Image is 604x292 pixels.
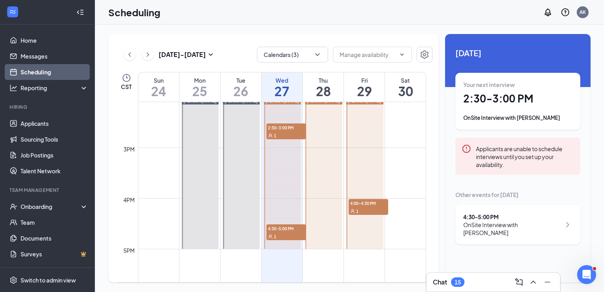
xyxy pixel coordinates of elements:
[455,279,461,286] div: 15
[221,72,261,102] a: August 26, 2025
[126,50,134,59] svg: ChevronLeft
[121,83,132,91] span: CST
[124,49,136,61] button: ChevronLeft
[21,64,88,80] a: Scheduling
[262,76,302,84] div: Wed
[274,133,276,138] span: 1
[344,84,385,98] h1: 29
[543,277,552,287] svg: Minimize
[420,50,429,59] svg: Settings
[385,84,426,98] h1: 30
[21,276,76,284] div: Switch to admin view
[463,221,561,237] div: OnSite Interview with [PERSON_NAME]
[262,84,302,98] h1: 27
[9,203,17,210] svg: UserCheck
[122,145,136,154] div: 3pm
[274,234,276,239] span: 1
[303,84,344,98] h1: 28
[462,144,471,154] svg: Error
[179,76,220,84] div: Mon
[513,276,525,288] button: ComposeMessage
[21,84,89,92] div: Reporting
[266,224,306,232] span: 4:30-5:00 PM
[138,72,179,102] a: August 24, 2025
[268,133,273,138] svg: User
[514,277,524,287] svg: ComposeMessage
[108,6,160,19] h1: Scheduling
[433,278,447,286] h3: Chat
[9,187,87,193] div: Team Management
[142,49,154,61] button: ChevronRight
[455,191,580,199] div: Other events for [DATE]
[543,8,553,17] svg: Notifications
[561,8,570,17] svg: QuestionInfo
[356,209,359,214] span: 1
[76,8,84,16] svg: Collapse
[21,230,88,246] a: Documents
[563,220,572,229] svg: ChevronRight
[9,276,17,284] svg: Settings
[21,131,88,147] a: Sourcing Tools
[303,76,344,84] div: Thu
[21,116,88,131] a: Applicants
[122,73,131,83] svg: Clock
[21,246,88,262] a: SurveysCrown
[463,92,572,105] h1: 2:30 - 3:00 PM
[463,114,572,122] div: OnSite Interview with [PERSON_NAME]
[21,163,88,179] a: Talent Network
[303,72,344,102] a: August 28, 2025
[9,84,17,92] svg: Analysis
[122,246,136,255] div: 5pm
[179,72,220,102] a: August 25, 2025
[399,51,405,58] svg: ChevronDown
[417,47,432,63] button: Settings
[206,50,215,59] svg: SmallChevronDown
[455,47,580,59] span: [DATE]
[350,209,355,214] svg: User
[122,195,136,204] div: 4pm
[262,72,302,102] a: August 27, 2025
[463,213,561,221] div: 4:30 - 5:00 PM
[21,214,88,230] a: Team
[385,72,426,102] a: August 30, 2025
[21,203,81,210] div: Onboarding
[340,50,396,59] input: Manage availability
[138,76,179,84] div: Sun
[463,81,572,89] div: Your next interview
[385,76,426,84] div: Sat
[21,32,88,48] a: Home
[221,84,261,98] h1: 26
[21,48,88,64] a: Messages
[527,276,540,288] button: ChevronUp
[159,50,206,59] h3: [DATE] - [DATE]
[541,276,554,288] button: Minimize
[476,144,574,169] div: Applicants are unable to schedule interviews until you set up your availability.
[221,76,261,84] div: Tue
[179,84,220,98] h1: 25
[144,50,152,59] svg: ChevronRight
[577,265,596,284] iframe: Intercom live chat
[9,104,87,110] div: Hiring
[257,47,328,63] button: Calendars (3)ChevronDown
[579,9,586,15] div: AK
[266,123,306,131] span: 2:30-3:00 PM
[138,84,179,98] h1: 24
[313,51,321,59] svg: ChevronDown
[9,8,17,16] svg: WorkstreamLogo
[268,234,273,239] svg: User
[21,147,88,163] a: Job Postings
[344,72,385,102] a: August 29, 2025
[528,277,538,287] svg: ChevronUp
[344,76,385,84] div: Fri
[349,199,388,207] span: 4:00-4:30 PM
